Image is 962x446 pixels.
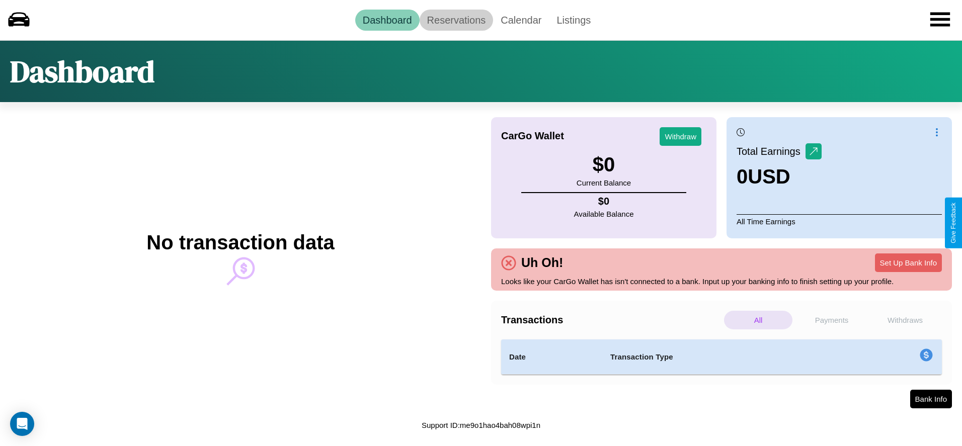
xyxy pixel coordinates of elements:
div: Give Feedback [950,203,957,243]
h4: Date [509,351,594,363]
h4: CarGo Wallet [501,130,564,142]
p: Current Balance [577,176,631,190]
p: All [724,311,792,329]
div: Open Intercom Messenger [10,412,34,436]
p: Payments [797,311,866,329]
a: Calendar [493,10,549,31]
h4: Transaction Type [610,351,838,363]
p: Total Earnings [737,142,806,160]
button: Bank Info [910,390,952,408]
h3: 0 USD [737,165,822,188]
a: Listings [549,10,598,31]
h4: Transactions [501,314,721,326]
a: Reservations [420,10,494,31]
h4: Uh Oh! [516,255,568,270]
h1: Dashboard [10,51,154,92]
p: Support ID: me9o1hao4bah08wpi1n [422,418,540,432]
button: Set Up Bank Info [875,253,942,272]
a: Dashboard [355,10,420,31]
p: Looks like your CarGo Wallet has isn't connected to a bank. Input up your banking info to finish ... [501,275,942,288]
p: All Time Earnings [737,214,942,228]
p: Withdraws [871,311,939,329]
h4: $ 0 [574,196,634,207]
table: simple table [501,339,942,375]
h3: $ 0 [577,153,631,176]
h2: No transaction data [146,231,334,254]
p: Available Balance [574,207,634,221]
button: Withdraw [660,127,701,146]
